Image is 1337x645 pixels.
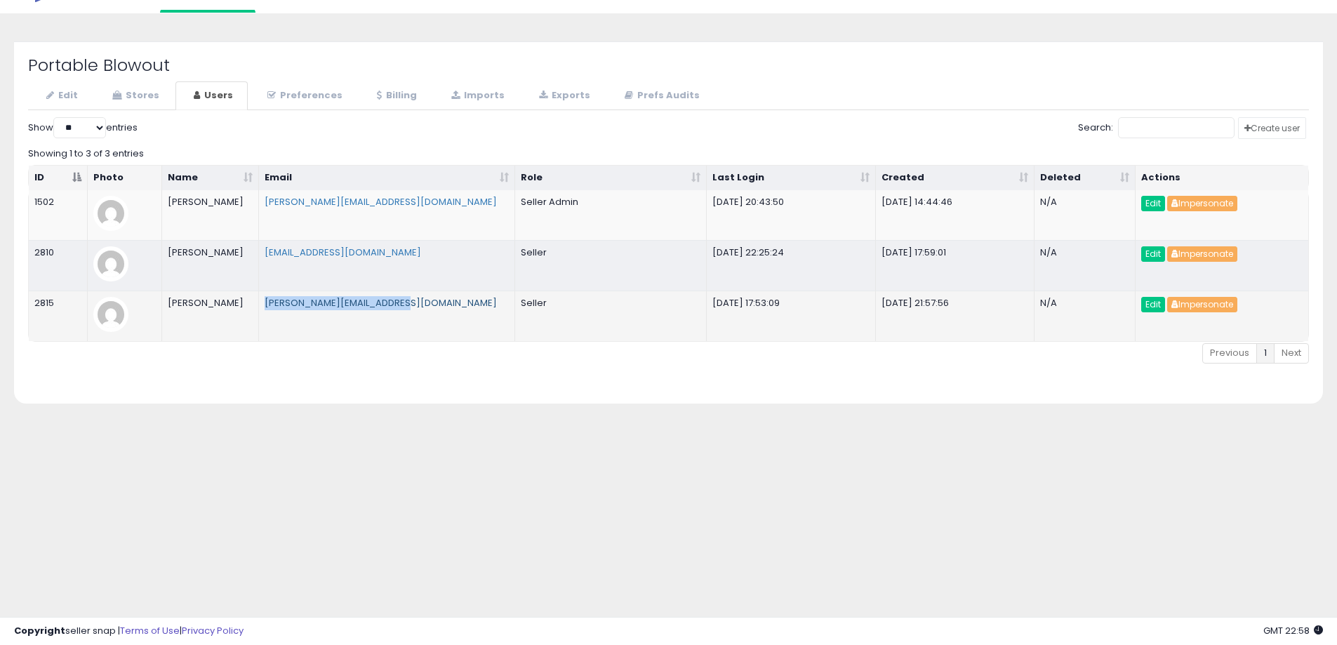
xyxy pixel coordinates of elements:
td: N/A [1035,291,1136,341]
a: Users [175,81,248,110]
td: 1502 [29,190,88,240]
a: [PERSON_NAME][EMAIL_ADDRESS][DOMAIN_NAME] [265,296,497,310]
td: [DATE] 17:53:09 [707,291,876,341]
th: Role: activate to sort column ascending [515,166,707,191]
th: Photo [88,166,163,191]
th: Last Login: activate to sort column ascending [707,166,876,191]
a: Previous [1202,343,1257,364]
td: Seller [515,291,707,341]
button: Impersonate [1167,246,1237,262]
a: Create user [1238,117,1306,139]
td: N/A [1035,190,1136,240]
th: ID: activate to sort column descending [29,166,88,191]
strong: Copyright [14,624,65,637]
td: Seller Admin [515,190,707,240]
a: Edit [1141,196,1165,211]
div: Showing 1 to 3 of 3 entries [28,142,1309,161]
td: Seller [515,240,707,291]
a: Edit [1141,246,1165,262]
td: 2815 [29,291,88,341]
td: [DATE] 20:43:50 [707,190,876,240]
span: 2025-09-8 22:58 GMT [1263,624,1323,637]
span: Create user [1244,122,1300,134]
a: Next [1274,343,1309,364]
div: seller snap | | [14,625,244,638]
td: [PERSON_NAME] [162,291,259,341]
a: Prefs Audits [606,81,714,110]
input: Search: [1118,117,1235,138]
a: Imports [433,81,519,110]
td: N/A [1035,240,1136,291]
th: Name: activate to sort column ascending [162,166,259,191]
td: 2810 [29,240,88,291]
td: [PERSON_NAME] [162,190,259,240]
a: Impersonate [1167,298,1237,311]
th: Created: activate to sort column ascending [876,166,1035,191]
a: Impersonate [1167,197,1237,210]
td: [DATE] 14:44:46 [876,190,1035,240]
a: Privacy Policy [182,624,244,637]
a: [PERSON_NAME][EMAIL_ADDRESS][DOMAIN_NAME] [265,195,497,208]
img: profile [93,196,128,231]
a: 1 [1256,343,1275,364]
button: Impersonate [1167,196,1237,211]
th: Deleted: activate to sort column ascending [1035,166,1136,191]
a: Billing [359,81,432,110]
th: Actions [1136,166,1308,191]
td: [DATE] 22:25:24 [707,240,876,291]
td: [DATE] 21:57:56 [876,291,1035,341]
select: Showentries [53,117,106,138]
th: Email: activate to sort column ascending [259,166,515,191]
a: Terms of Use [120,624,180,637]
img: profile [93,297,128,332]
label: Show entries [28,117,138,138]
label: Search: [1078,117,1235,138]
a: Impersonate [1167,247,1237,260]
a: Edit [28,81,93,110]
a: [EMAIL_ADDRESS][DOMAIN_NAME] [265,246,421,259]
img: profile [93,246,128,281]
td: [DATE] 17:59:01 [876,240,1035,291]
a: Edit [1141,297,1165,312]
button: Impersonate [1167,297,1237,312]
td: [PERSON_NAME] [162,240,259,291]
a: Stores [94,81,174,110]
h2: Portable Blowout [28,56,1309,74]
a: Preferences [249,81,357,110]
a: Exports [521,81,605,110]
